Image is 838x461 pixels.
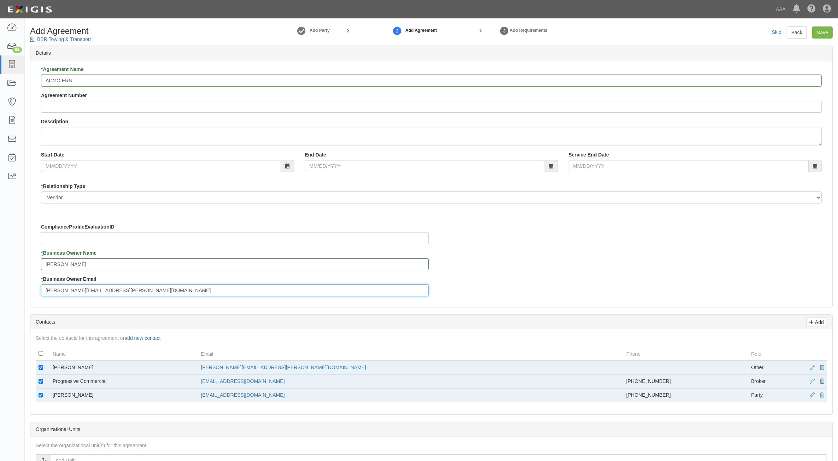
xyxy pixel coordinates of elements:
td: Broker [749,375,799,389]
th: Role [749,347,799,361]
a: BBR Towing & Transport [37,36,91,42]
label: Description [41,118,68,125]
strong: 2 [392,27,403,35]
input: MM/DD/YYYY [305,160,545,172]
label: End Date [305,151,326,158]
label: Agreement Number [41,92,87,99]
abbr: required [41,250,43,256]
strong: Add Party [310,28,330,33]
img: logo-5460c22ac91f19d4615b14bd174203de0afe785f0fc80cf4dbbc73dc1793850b.png [5,3,54,16]
a: Add Party [310,28,330,34]
a: Add [806,318,827,326]
a: AAA [772,2,789,16]
div: Contacts [30,315,832,329]
div: Select the contacts for this agreement or [30,335,832,342]
label: Business Owner Email [41,276,96,283]
div: 64 [12,47,22,53]
div: Organizational Units [30,422,832,437]
td: [PERSON_NAME] [50,389,198,402]
input: Save [812,26,833,39]
label: Business Owner Name [41,249,96,256]
a: [EMAIL_ADDRESS][DOMAIN_NAME] [201,378,285,384]
td: Party [749,389,799,402]
th: Email [198,347,623,361]
input: MM/DD/YYYY [569,160,809,172]
th: Name [50,347,198,361]
td: [PERSON_NAME] [50,361,198,375]
input: MM/DD/YYYY [41,160,281,172]
label: Service End Date [569,151,609,158]
div: Details [30,46,832,60]
td: Progressive Commercial [50,375,198,389]
i: Help Center - Complianz [807,5,816,13]
strong: Add Requirements [510,28,547,33]
strong: 3 [499,27,510,35]
h1: Add Agreement [30,26,217,36]
label: Relationship Type [41,183,85,190]
abbr: required [41,66,43,72]
a: Set Requirements [499,23,510,38]
p: Add [813,318,824,326]
a: add new contact [124,335,160,341]
label: Agreement Name [41,66,84,73]
a: Add Agreement [392,23,403,38]
label: ComplianceProfileEvaluationID [41,223,115,230]
abbr: required [41,183,43,189]
td: [PHONE_NUMBER] [623,375,749,389]
td: [PHONE_NUMBER] [623,389,749,402]
a: [PERSON_NAME][EMAIL_ADDRESS][PERSON_NAME][DOMAIN_NAME] [201,365,366,370]
abbr: required [41,276,43,282]
td: Other [749,361,799,375]
label: Start Date [41,151,64,158]
a: Skip [772,29,781,35]
a: [EMAIL_ADDRESS][DOMAIN_NAME] [201,392,285,398]
div: Select the organizational unit(s) for this agreement [30,442,832,449]
strong: Add Agreement [405,28,437,34]
a: Back [787,26,807,39]
th: Phone [623,347,749,361]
